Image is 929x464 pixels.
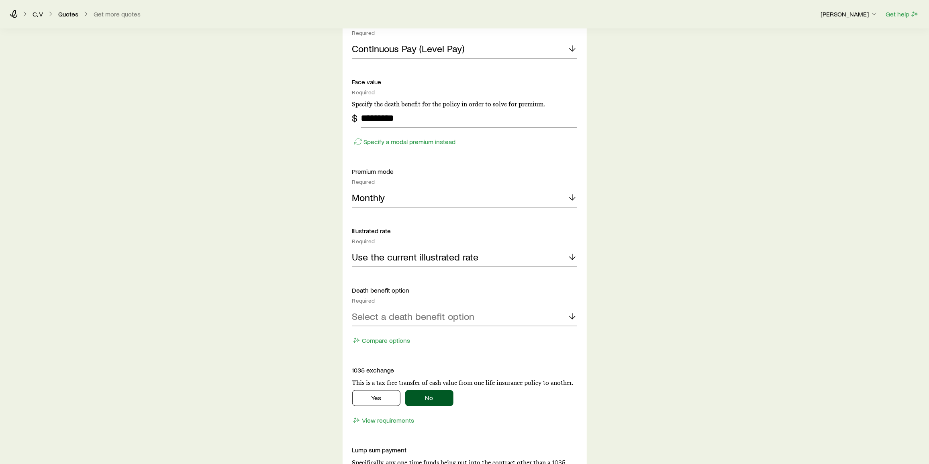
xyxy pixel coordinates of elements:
p: Select a death benefit option [352,311,475,322]
button: View requirements [352,416,415,425]
p: Premium mode [352,167,577,175]
div: Required [352,30,577,36]
div: Required [352,238,577,244]
button: No [405,390,453,406]
p: 1035 exchange [352,366,577,374]
p: Specify a modal premium instead [364,138,456,146]
button: Compare options [352,336,411,345]
p: Monthly [352,192,385,203]
p: Face value [352,78,577,86]
button: Get more quotes [93,10,141,18]
button: Yes [352,390,400,406]
a: C, V [32,10,43,18]
p: This is a tax free transfer of cash value from one life insurance policy to another. [352,379,577,387]
p: [PERSON_NAME] [821,10,878,18]
p: Continuous Pay (Level Pay) [352,43,465,54]
button: Specify a modal premium instead [352,137,456,147]
p: Specify the death benefit for the policy in order to solve for premium. [352,100,577,108]
div: Required [352,297,577,304]
p: Death benefit option [352,286,577,294]
div: Required [352,179,577,185]
button: [PERSON_NAME] [820,10,879,19]
p: Illustrated rate [352,227,577,235]
p: Lump sum payment [352,446,577,454]
a: Quotes [58,10,79,18]
div: $ [352,112,358,124]
div: Required [352,89,577,96]
p: Use the current illustrated rate [352,251,479,263]
button: Get help [885,10,919,19]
